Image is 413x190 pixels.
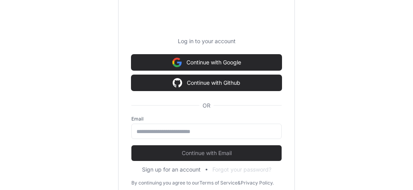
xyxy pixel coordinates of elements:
[131,145,282,161] button: Continue with Email
[131,75,282,91] button: Continue with Github
[131,149,282,157] span: Continue with Email
[238,180,241,186] div: &
[131,37,282,45] p: Log in to your account
[199,102,214,110] span: OR
[173,75,182,91] img: Sign in with google
[131,116,282,122] label: Email
[142,166,201,174] button: Sign up for an account
[131,55,282,70] button: Continue with Google
[212,166,271,174] button: Forgot your password?
[199,180,238,186] a: Terms of Service
[131,180,199,186] div: By continuing you agree to our
[172,55,182,70] img: Sign in with google
[241,180,274,186] a: Privacy Policy.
